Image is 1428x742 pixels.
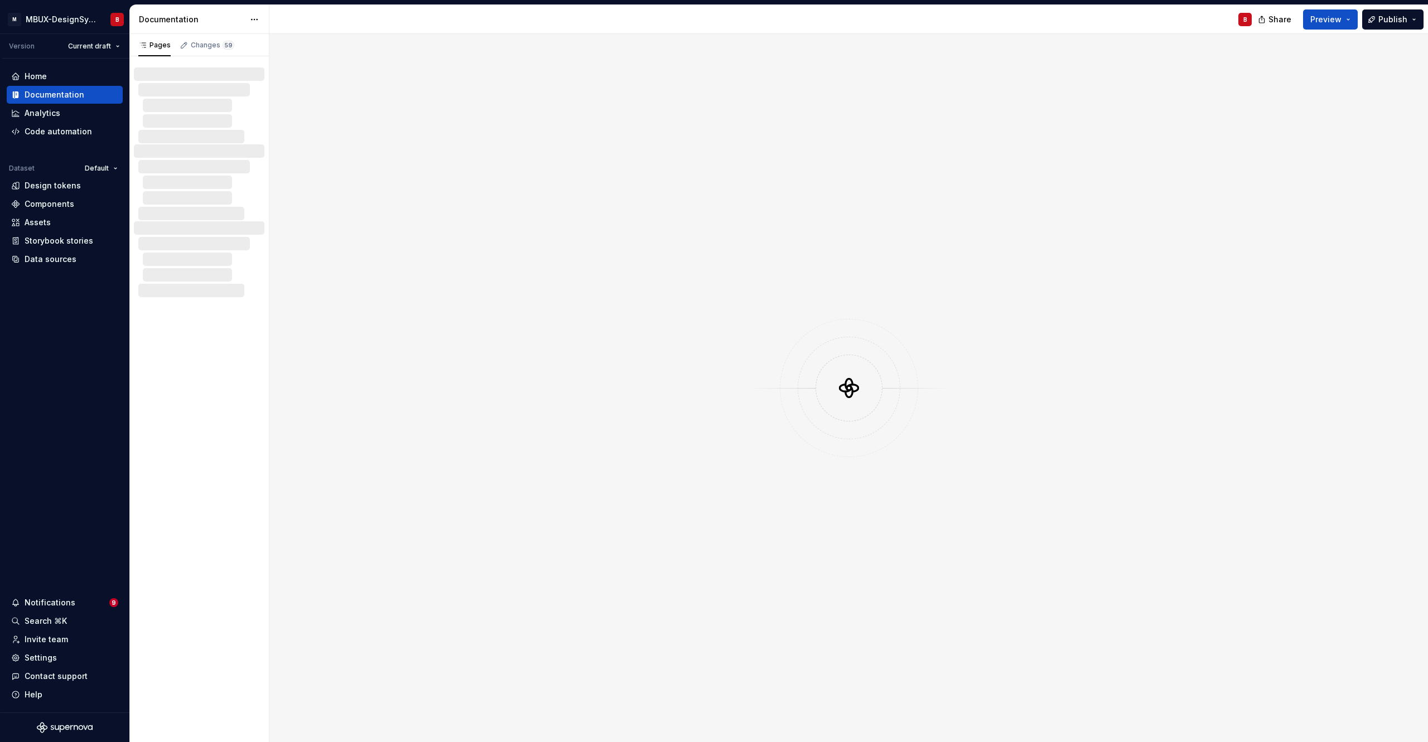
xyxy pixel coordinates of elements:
[7,250,123,268] a: Data sources
[25,71,47,82] div: Home
[80,161,123,176] button: Default
[1378,14,1407,25] span: Publish
[7,195,123,213] a: Components
[7,667,123,685] button: Contact support
[115,15,119,24] div: B
[25,217,51,228] div: Assets
[1243,15,1247,24] div: B
[7,214,123,231] a: Assets
[68,42,111,51] span: Current draft
[1310,14,1342,25] span: Preview
[1252,9,1299,30] button: Share
[25,652,57,663] div: Settings
[25,198,74,210] div: Components
[25,108,60,119] div: Analytics
[25,180,81,191] div: Design tokens
[7,123,123,140] a: Code automation
[7,104,123,122] a: Analytics
[25,89,84,100] div: Documentation
[25,634,68,645] div: Invite team
[139,14,244,25] div: Documentation
[223,41,234,50] span: 59
[109,598,118,607] span: 9
[25,126,92,137] div: Code automation
[1268,14,1291,25] span: Share
[85,164,109,173] span: Default
[7,631,123,648] a: Invite team
[25,254,76,265] div: Data sources
[191,41,234,50] div: Changes
[25,671,88,682] div: Contact support
[7,67,123,85] a: Home
[1362,9,1424,30] button: Publish
[8,13,21,26] div: M
[9,42,35,51] div: Version
[25,597,75,608] div: Notifications
[138,41,171,50] div: Pages
[25,615,67,627] div: Search ⌘K
[37,722,93,733] svg: Supernova Logo
[25,235,93,246] div: Storybook stories
[7,177,123,195] a: Design tokens
[26,14,97,25] div: MBUX-DesignSystem
[9,164,35,173] div: Dataset
[2,7,127,31] button: MMBUX-DesignSystemB
[25,689,42,700] div: Help
[7,232,123,250] a: Storybook stories
[7,649,123,667] a: Settings
[1303,9,1358,30] button: Preview
[7,594,123,612] button: Notifications9
[63,38,125,54] button: Current draft
[7,612,123,630] button: Search ⌘K
[7,86,123,104] a: Documentation
[7,686,123,704] button: Help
